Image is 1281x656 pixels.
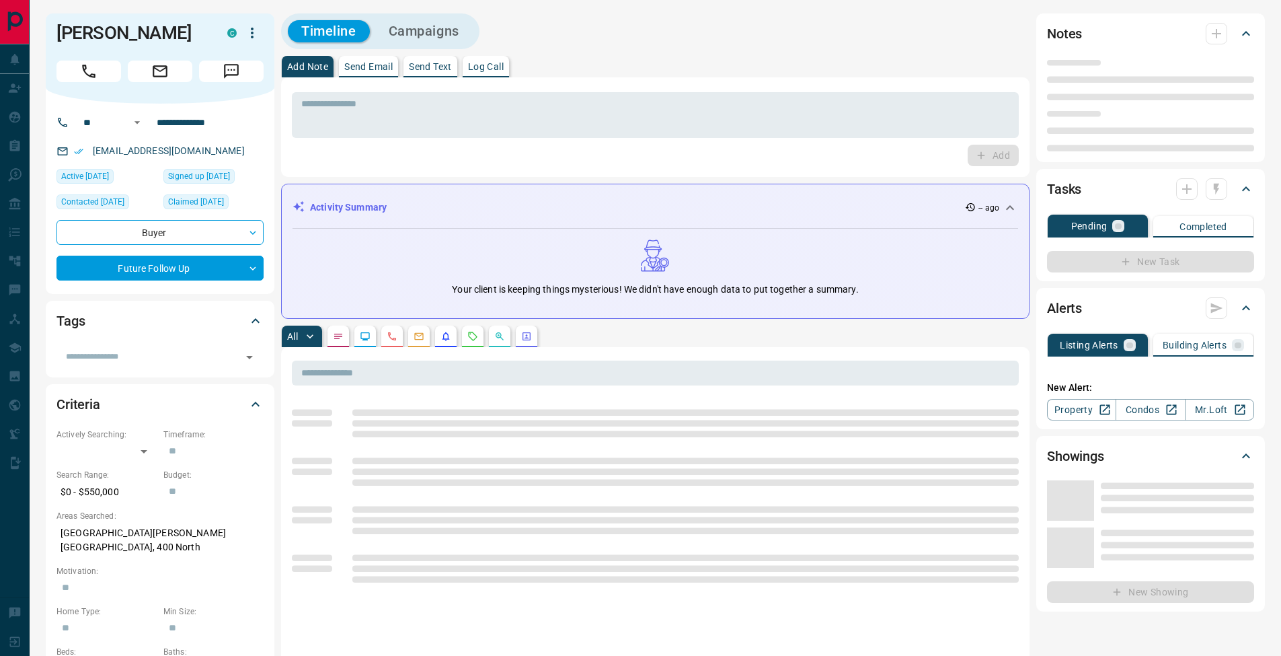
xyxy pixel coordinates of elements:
[1060,340,1118,350] p: Listing Alerts
[333,331,344,342] svg: Notes
[344,62,393,71] p: Send Email
[1047,178,1081,200] h2: Tasks
[168,195,224,209] span: Claimed [DATE]
[128,61,192,82] span: Email
[1047,292,1254,324] div: Alerts
[1047,173,1254,205] div: Tasks
[56,256,264,281] div: Future Follow Up
[56,429,157,441] p: Actively Searching:
[163,194,264,213] div: Tue Sep 19 2023
[56,481,157,503] p: $0 - $550,000
[56,469,157,481] p: Search Range:
[310,201,387,215] p: Activity Summary
[56,394,100,415] h2: Criteria
[288,20,370,42] button: Timeline
[56,220,264,245] div: Buyer
[56,388,264,421] div: Criteria
[163,169,264,188] div: Tue Sep 19 2023
[56,522,264,558] p: [GEOGRAPHIC_DATA][PERSON_NAME][GEOGRAPHIC_DATA], 400 North
[163,469,264,481] p: Budget:
[1047,399,1116,421] a: Property
[163,429,264,441] p: Timeframe:
[1047,297,1082,319] h2: Alerts
[1047,445,1104,467] h2: Showings
[287,332,298,341] p: All
[129,114,145,131] button: Open
[227,28,237,38] div: condos.ca
[293,195,1018,220] div: Activity Summary-- ago
[93,145,245,156] a: [EMAIL_ADDRESS][DOMAIN_NAME]
[74,147,83,156] svg: Email Verified
[1116,399,1185,421] a: Condos
[494,331,505,342] svg: Opportunities
[1047,17,1254,50] div: Notes
[61,195,124,209] span: Contacted [DATE]
[56,22,207,44] h1: [PERSON_NAME]
[521,331,532,342] svg: Agent Actions
[409,62,452,71] p: Send Text
[61,170,109,183] span: Active [DATE]
[199,61,264,82] span: Message
[360,331,371,342] svg: Lead Browsing Activity
[440,331,451,342] svg: Listing Alerts
[56,194,157,213] div: Thu Sep 18 2025
[56,606,157,618] p: Home Type:
[1163,340,1227,350] p: Building Alerts
[375,20,473,42] button: Campaigns
[56,565,264,577] p: Motivation:
[56,510,264,522] p: Areas Searched:
[168,170,230,183] span: Signed up [DATE]
[1071,221,1108,231] p: Pending
[56,305,264,337] div: Tags
[467,331,478,342] svg: Requests
[56,61,121,82] span: Call
[1047,381,1254,395] p: New Alert:
[1179,222,1227,231] p: Completed
[240,348,259,367] button: Open
[387,331,397,342] svg: Calls
[163,606,264,618] p: Min Size:
[56,169,157,188] div: Tue Sep 19 2023
[56,310,85,332] h2: Tags
[414,331,424,342] svg: Emails
[1047,23,1082,44] h2: Notes
[468,62,504,71] p: Log Call
[287,62,328,71] p: Add Note
[452,283,858,297] p: Your client is keeping things mysterious! We didn't have enough data to put together a summary.
[1185,399,1254,421] a: Mr.Loft
[978,202,999,214] p: -- ago
[1047,440,1254,472] div: Showings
